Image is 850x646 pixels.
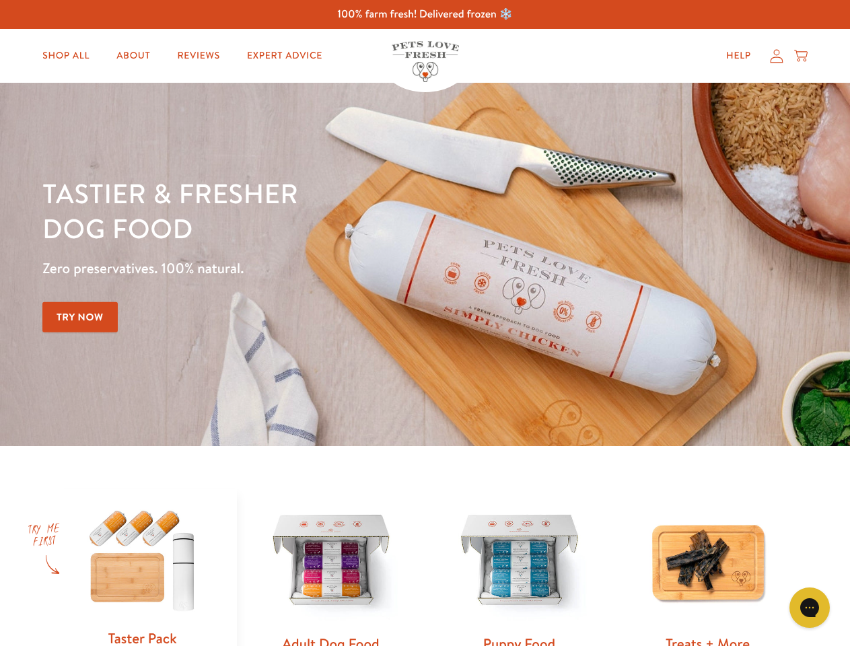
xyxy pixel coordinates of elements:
[783,583,837,633] iframe: Gorgias live chat messenger
[42,256,553,281] p: Zero preservatives. 100% natural.
[392,41,459,82] img: Pets Love Fresh
[236,42,333,69] a: Expert Advice
[166,42,230,69] a: Reviews
[32,42,100,69] a: Shop All
[715,42,762,69] a: Help
[42,176,553,246] h1: Tastier & fresher dog food
[42,302,118,332] a: Try Now
[106,42,161,69] a: About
